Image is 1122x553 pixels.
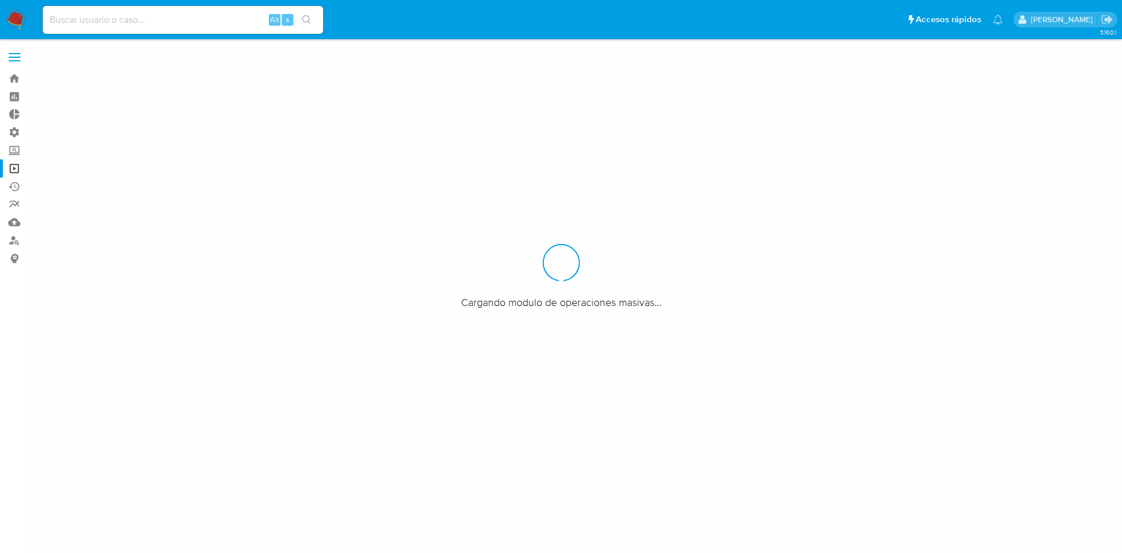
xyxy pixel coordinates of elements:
[295,12,318,28] button: search-icon
[461,295,662,309] span: Cargando modulo de operaciones masivas...
[916,13,981,26] span: Accesos rápidos
[43,12,323,27] input: Buscar usuario o caso...
[270,14,279,25] span: Alt
[993,15,1003,25] a: Notificaciones
[286,14,289,25] span: s
[1031,14,1097,25] p: gustavo.deseta@mercadolibre.com
[1101,13,1113,26] a: Salir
